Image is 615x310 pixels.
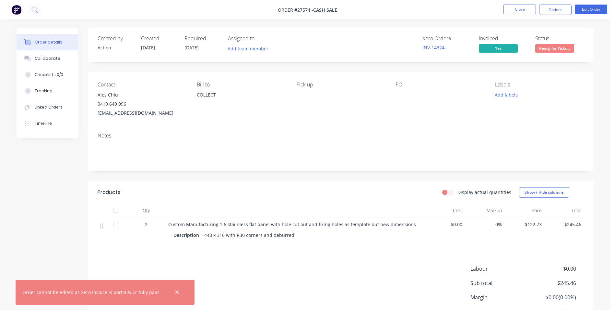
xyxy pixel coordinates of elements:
[422,45,444,51] a: INV-14324
[228,35,293,42] div: Assigned to
[98,109,186,118] div: [EMAIL_ADDRESS][DOMAIN_NAME]
[495,82,584,88] div: Labels
[184,45,199,51] span: [DATE]
[470,293,528,301] span: Margin
[428,221,462,228] span: $0.00
[12,5,21,15] img: Factory
[17,34,78,50] button: Order details
[202,230,297,240] div: 448 x 316 with R30 corners and deburred
[479,35,527,42] div: Invoiced
[141,35,177,42] div: Created
[296,82,385,88] div: Pick up
[491,90,521,99] button: Add labels
[17,67,78,83] button: Checklists 0/0
[519,187,569,198] button: Show / Hide columns
[35,104,63,110] div: Linked Orders
[35,121,52,126] div: Timeline
[396,82,484,88] div: PO
[470,265,528,273] span: Labour
[528,265,576,273] span: $0.00
[528,293,576,301] span: $0.00 ( 0.00 %)
[535,44,574,54] button: Ready for Picku...
[141,45,155,51] span: [DATE]
[98,82,186,88] div: Contact
[17,50,78,67] button: Collaborate
[197,90,286,99] div: COLLECT
[457,189,511,196] label: Display actual quantities
[535,44,574,52] span: Ready for Picku...
[504,204,544,217] div: Price
[35,88,53,94] div: Tracking
[535,35,584,42] div: Status
[98,35,133,42] div: Created by
[507,221,542,228] span: $122.73
[224,44,272,53] button: Add team member
[145,221,148,228] span: 2
[544,204,584,217] div: Total
[168,221,416,227] span: Custom Manufacturing 1.6 staiinless flat panel with hole cut out and fixing holes as template but...
[197,90,286,111] div: COLLECT
[422,35,471,42] div: Xero Order #
[575,5,607,14] button: Edit Order
[98,44,133,51] div: Action
[467,221,502,228] span: 0%
[228,44,272,53] button: Add team member
[35,56,60,61] div: Collaborate
[17,99,78,115] button: Linked Orders
[278,7,313,13] span: Order #27574 -
[98,188,120,196] div: Products
[503,5,536,14] button: Close
[98,90,186,99] div: Ales Chiu
[479,44,518,52] span: Yes
[98,133,584,139] div: Notes
[547,221,582,228] span: $245.46
[184,35,220,42] div: Required
[35,72,63,78] div: Checklists 0/0
[98,99,186,109] div: 0419 640 096
[528,279,576,287] span: $245.46
[173,230,202,240] div: Description
[35,39,62,45] div: Order details
[17,83,78,99] button: Tracking
[425,204,465,217] div: Cost
[22,289,159,296] div: Order cannot be edited as Xero invoice is partially or fully paid
[465,204,505,217] div: Markup
[17,115,78,132] button: Timeline
[539,5,572,15] button: Options
[127,204,166,217] div: Qty
[470,279,528,287] span: Sub total
[197,82,286,88] div: Bill to
[313,7,337,13] a: CASH SALE
[98,90,186,118] div: Ales Chiu0419 640 096[EMAIL_ADDRESS][DOMAIN_NAME]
